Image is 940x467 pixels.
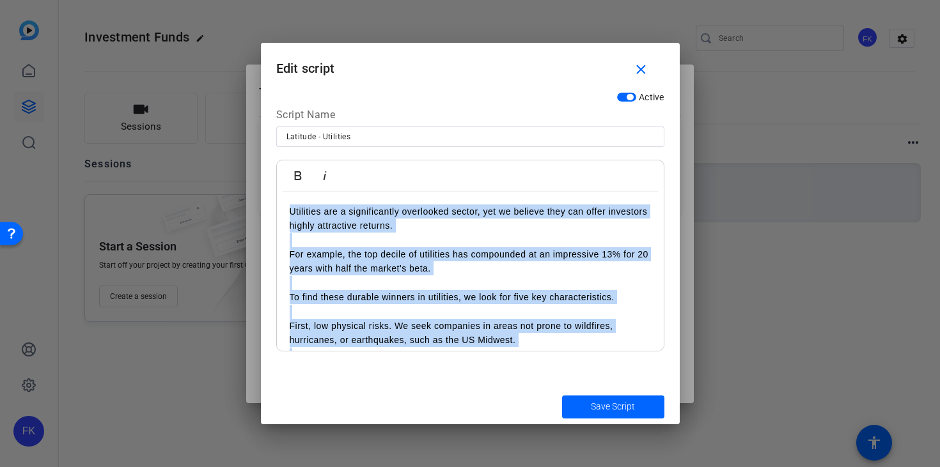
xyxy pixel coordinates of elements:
span: Active [639,92,664,102]
button: Save Script [562,395,664,418]
h1: Edit script [261,43,680,84]
div: Script Name [276,107,664,126]
p: Utilities are a significantly overlooked sector, yet we believe they can offer investors highly a... [290,204,651,290]
input: Enter Script Name [286,129,654,144]
p: First, low physical risks. We seek companies in areas not prone to wildfires, hurricanes, or eart... [290,305,651,348]
span: Save Script [591,400,635,413]
mat-icon: close [633,62,649,78]
p: To find these durable winners in utilities, we look for five key characteristics. [290,290,651,304]
p: Second, low distributed energy risks. Many governments incentivize consumers to instal solar and ... [290,348,651,419]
